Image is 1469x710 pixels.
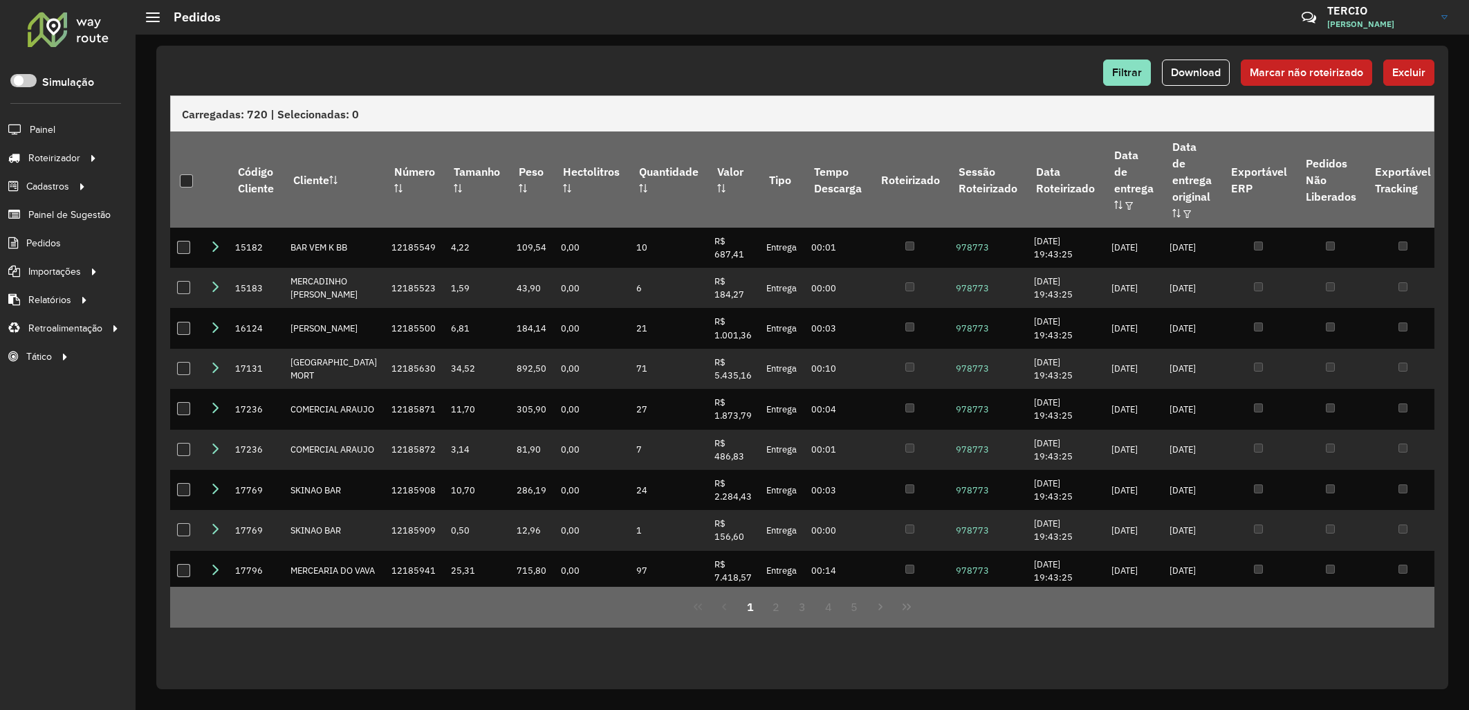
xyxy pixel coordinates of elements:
td: [DATE] [1163,389,1221,429]
td: 97 [629,551,708,591]
button: Filtrar [1103,60,1151,86]
th: Roteirizado [871,131,949,227]
td: 17769 [228,470,283,510]
td: 12185549 [385,228,444,268]
span: Retroalimentação [28,321,102,336]
td: Entrega [759,430,804,470]
td: Entrega [759,510,804,550]
td: [DATE] [1163,470,1221,510]
td: 43,90 [510,268,554,308]
td: 12185872 [385,430,444,470]
button: Marcar não roteirizado [1241,60,1372,86]
td: 184,14 [510,308,554,348]
td: 715,80 [510,551,554,591]
td: [DATE] 19:43:25 [1027,389,1105,429]
td: [DATE] [1105,228,1163,268]
td: R$ 486,83 [708,430,759,470]
th: Valor [708,131,759,227]
td: 0,50 [444,510,509,550]
a: 978773 [956,484,989,496]
a: 978773 [956,525,989,536]
td: 0,00 [554,470,629,510]
td: 6,81 [444,308,509,348]
td: 12185941 [385,551,444,591]
td: [DATE] [1163,510,1221,550]
td: [DATE] 19:43:25 [1027,430,1105,470]
td: [DATE] [1163,551,1221,591]
td: 1 [629,510,708,550]
td: Entrega [759,349,804,389]
td: [DATE] 19:43:25 [1027,268,1105,308]
td: 12185871 [385,389,444,429]
td: [DATE] 19:43:25 [1027,228,1105,268]
button: Excluir [1383,60,1434,86]
td: 6 [629,268,708,308]
td: [DATE] 19:43:25 [1027,551,1105,591]
td: [DATE] 19:43:25 [1027,510,1105,550]
th: Código Cliente [228,131,283,227]
td: 892,50 [510,349,554,389]
th: Sessão Roteirizado [949,131,1026,227]
h2: Pedidos [160,10,221,25]
td: Entrega [759,268,804,308]
td: 12185908 [385,470,444,510]
td: 34,52 [444,349,509,389]
td: R$ 2.284,43 [708,470,759,510]
td: [DATE] [1105,349,1163,389]
td: 286,19 [510,470,554,510]
td: [DATE] [1163,430,1221,470]
td: 17236 [228,430,283,470]
td: COMERCIAL ARAUJO [284,430,385,470]
td: Entrega [759,308,804,348]
td: 0,00 [554,349,629,389]
td: R$ 5.435,16 [708,349,759,389]
td: 25,31 [444,551,509,591]
button: 1 [737,594,764,620]
td: R$ 687,41 [708,228,759,268]
th: Cliente [284,131,385,227]
td: Entrega [759,470,804,510]
td: 00:14 [804,551,871,591]
td: SKINAO BAR [284,510,385,550]
th: Data Roteirizado [1027,131,1105,227]
td: Entrega [759,551,804,591]
td: 00:10 [804,349,871,389]
td: 0,00 [554,389,629,429]
th: Data de entrega [1105,131,1163,227]
td: 00:03 [804,470,871,510]
td: R$ 1.001,36 [708,308,759,348]
td: 0,00 [554,228,629,268]
td: 00:04 [804,389,871,429]
a: 978773 [956,565,989,576]
td: [DATE] 19:43:25 [1027,470,1105,510]
td: [DATE] [1105,308,1163,348]
td: 0,00 [554,510,629,550]
td: [DATE] [1105,389,1163,429]
td: 27 [629,389,708,429]
button: Next Page [867,594,894,620]
td: 0,00 [554,308,629,348]
button: Download [1162,60,1230,86]
span: Excluir [1392,66,1425,78]
span: Filtrar [1112,66,1142,78]
th: Exportável Tracking [1366,131,1441,227]
a: 978773 [956,242,989,253]
td: 81,90 [510,430,554,470]
th: Tipo [759,131,804,227]
td: 00:01 [804,228,871,268]
td: MERCADINHO [PERSON_NAME] [284,268,385,308]
td: [DATE] 19:43:25 [1027,308,1105,348]
td: 17796 [228,551,283,591]
a: 978773 [956,282,989,294]
td: R$ 184,27 [708,268,759,308]
td: 00:00 [804,510,871,550]
h3: TERCIO [1327,4,1431,17]
td: COMERCIAL ARAUJO [284,389,385,429]
td: [DATE] [1163,228,1221,268]
td: 16124 [228,308,283,348]
td: R$ 156,60 [708,510,759,550]
label: Simulação [42,74,94,91]
td: BAR VEM K BB [284,228,385,268]
a: 978773 [956,403,989,415]
td: 3,14 [444,430,509,470]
